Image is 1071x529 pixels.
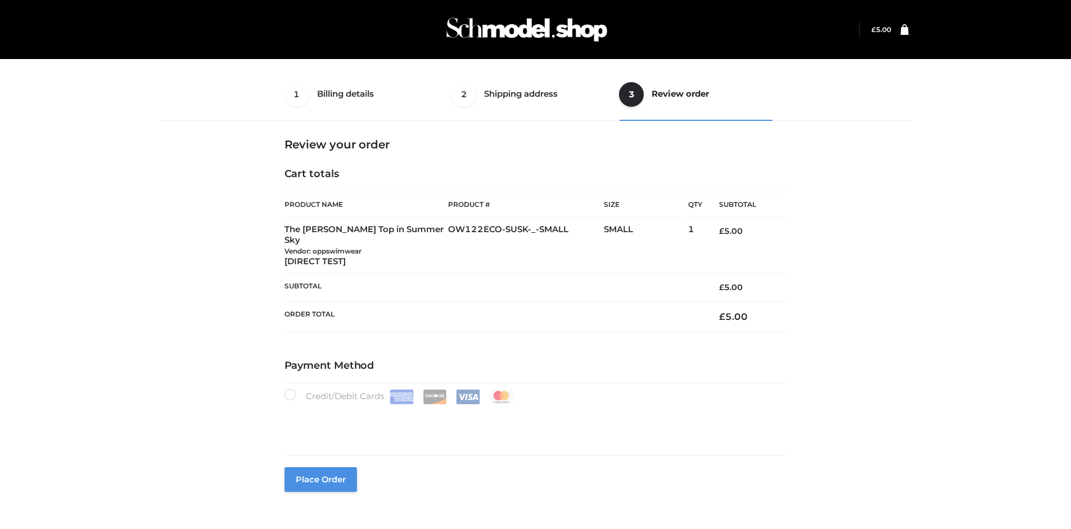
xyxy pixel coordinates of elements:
button: Place order [284,467,357,492]
bdi: 5.00 [719,282,743,292]
td: OW122ECO-SUSK-_-SMALL [448,218,604,274]
th: Size [604,192,683,218]
label: Credit/Debit Cards [284,389,514,404]
h4: Payment Method [284,360,787,372]
span: £ [871,25,876,34]
img: Mastercard [489,390,513,404]
h3: Review your order [284,138,787,151]
img: Amex [390,390,414,404]
bdi: 5.00 [719,311,748,322]
th: Product Name [284,192,449,218]
td: 1 [688,218,702,274]
img: Schmodel Admin 964 [442,7,611,52]
th: Subtotal [702,192,787,218]
img: Discover [423,390,447,404]
bdi: 5.00 [719,226,743,236]
td: The [PERSON_NAME] Top in Summer Sky [DIRECT TEST] [284,218,449,274]
th: Qty [688,192,702,218]
small: Vendor: oppswimwear [284,247,361,255]
span: £ [719,282,724,292]
bdi: 5.00 [871,25,891,34]
th: Order Total [284,301,703,331]
a: £5.00 [871,25,891,34]
img: Visa [456,390,480,404]
th: Subtotal [284,274,703,301]
th: Product # [448,192,604,218]
span: £ [719,226,724,236]
td: SMALL [604,218,688,274]
span: £ [719,311,725,322]
h4: Cart totals [284,168,787,180]
iframe: Secure payment input frame [282,402,785,443]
